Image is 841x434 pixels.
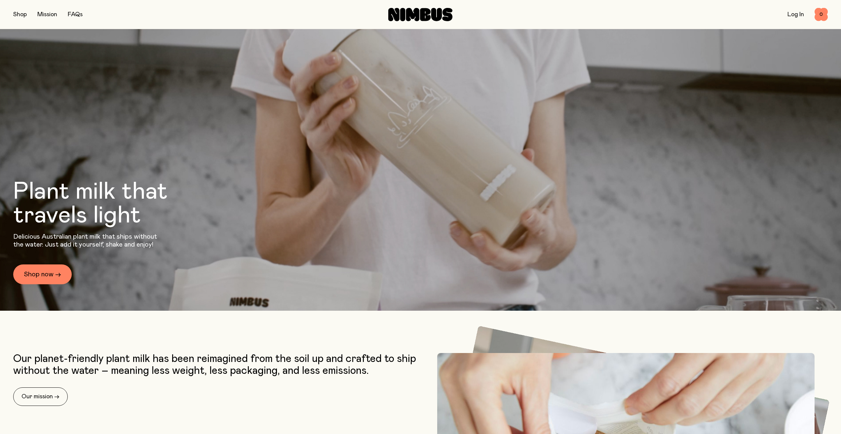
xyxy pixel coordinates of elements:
a: Shop now → [13,264,72,284]
a: FAQs [68,12,83,18]
a: Log In [787,12,804,18]
h1: Plant milk that travels light [13,180,204,227]
a: Our mission → [13,387,68,406]
button: 0 [815,8,828,21]
p: Delicious Australian plant milk that ships without the water. Just add it yourself, shake and enjoy! [13,233,161,249]
p: Our planet-friendly plant milk has been reimagined from the soil up and crafted to ship without t... [13,353,417,377]
a: Mission [37,12,57,18]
